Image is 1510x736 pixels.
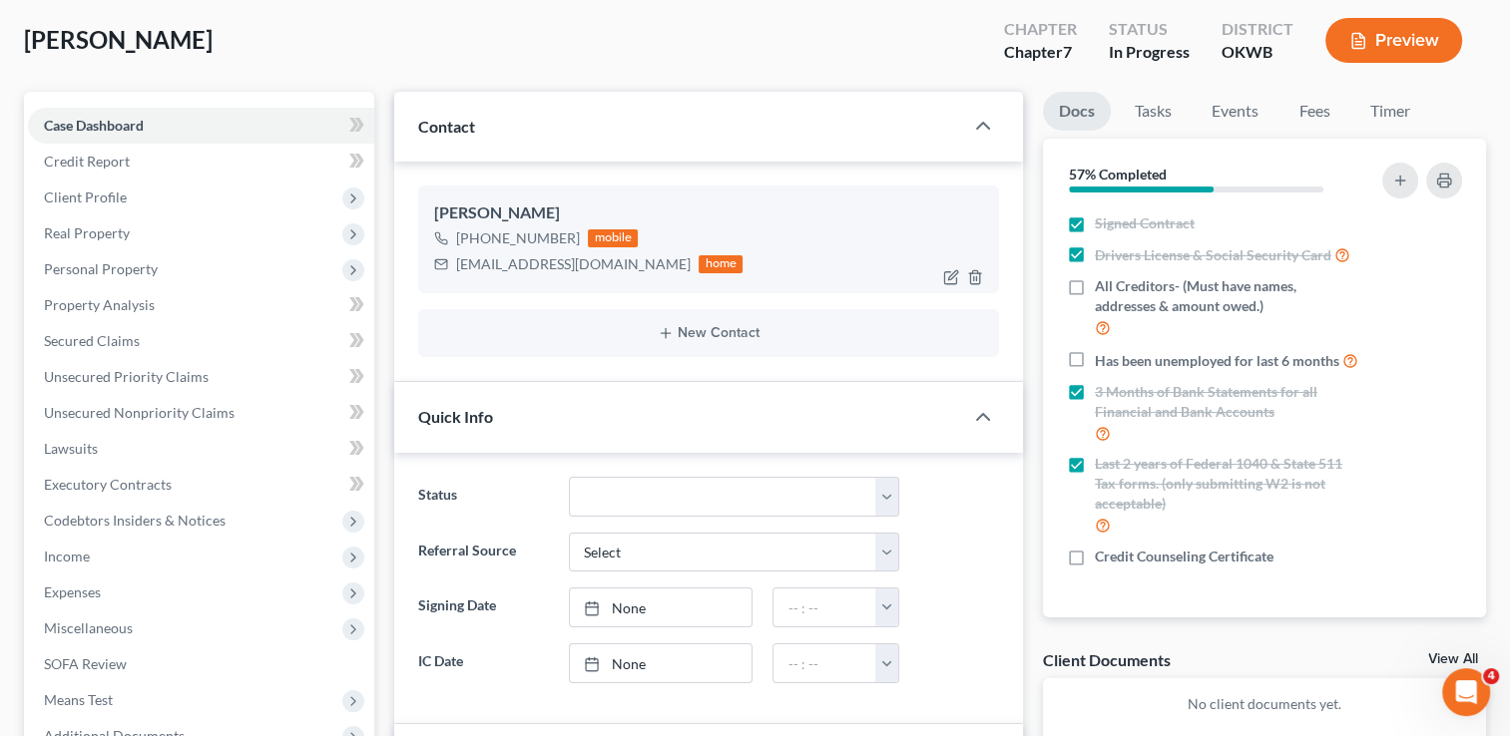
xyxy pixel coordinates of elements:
a: Docs [1043,92,1111,131]
span: Last 2 years of Federal 1040 & State 511 Tax forms. (only submitting W2 is not acceptable) [1095,454,1358,514]
div: [PERSON_NAME] [434,201,983,225]
span: Executory Contracts [44,476,172,493]
a: Timer [1354,92,1426,131]
span: Means Test [44,691,113,708]
span: Has been unemployed for last 6 months [1095,351,1339,371]
label: IC Date [408,643,558,683]
span: Credit Counseling Certificate [1095,547,1273,566]
a: Unsecured Nonpriority Claims [28,395,374,431]
span: Lawsuits [44,440,98,457]
span: Personal Property [44,260,158,277]
button: Preview [1325,18,1462,63]
a: Events [1196,92,1274,131]
span: Secured Claims [44,332,140,349]
input: -- : -- [773,588,876,626]
button: New Contact [434,325,983,341]
span: 3 Months of Bank Statements for all Financial and Bank Accounts [1095,382,1358,422]
span: Codebtors Insiders & Notices [44,512,226,529]
div: Chapter [1004,41,1077,64]
span: Real Property [44,224,130,241]
a: Unsecured Priority Claims [28,359,374,395]
a: Fees [1282,92,1346,131]
a: View All [1428,652,1478,666]
span: Unsecured Nonpriority Claims [44,404,235,421]
div: [PHONE_NUMBER] [456,228,580,248]
div: Client Documents [1043,649,1171,670]
span: Quick Info [418,407,493,426]
span: All Creditors- (Must have names, addresses & amount owed.) [1095,276,1358,316]
span: Credit Report [44,153,130,170]
span: Drivers License & Social Security Card [1095,245,1331,265]
a: Executory Contracts [28,467,374,503]
span: Signed Contract [1095,213,1195,233]
div: mobile [588,229,638,247]
a: Tasks [1119,92,1188,131]
div: [EMAIL_ADDRESS][DOMAIN_NAME] [456,254,691,274]
label: Signing Date [408,587,558,627]
a: None [570,588,753,626]
strong: 57% Completed [1069,166,1167,183]
span: SOFA Review [44,655,127,672]
a: Secured Claims [28,323,374,359]
a: Credit Report [28,144,374,180]
div: Chapter [1004,18,1077,41]
div: OKWB [1222,41,1293,64]
div: home [699,255,743,273]
span: Expenses [44,583,101,600]
span: Case Dashboard [44,117,144,134]
a: None [570,644,753,682]
span: Contact [418,117,475,136]
span: Unsecured Priority Claims [44,368,209,385]
span: Miscellaneous [44,619,133,636]
span: 7 [1063,42,1072,61]
a: SOFA Review [28,646,374,682]
a: Case Dashboard [28,108,374,144]
input: -- : -- [773,644,876,682]
label: Referral Source [408,533,558,572]
a: Lawsuits [28,431,374,467]
div: In Progress [1109,41,1190,64]
p: No client documents yet. [1059,694,1470,714]
span: [PERSON_NAME] [24,25,213,54]
a: Property Analysis [28,287,374,323]
div: Status [1109,18,1190,41]
span: Client Profile [44,188,127,205]
iframe: Intercom live chat [1442,668,1490,716]
span: Income [44,548,90,564]
span: Property Analysis [44,296,155,313]
label: Status [408,477,558,517]
span: 4 [1483,668,1499,684]
div: District [1222,18,1293,41]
